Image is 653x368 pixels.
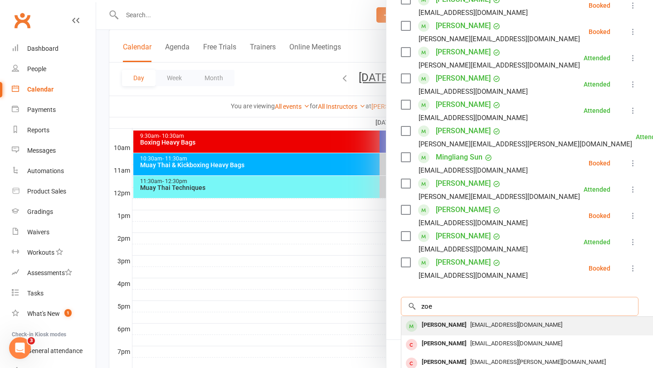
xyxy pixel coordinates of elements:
[419,217,528,229] div: [EMAIL_ADDRESS][DOMAIN_NAME]
[589,29,610,35] div: Booked
[12,202,96,222] a: Gradings
[27,65,46,73] div: People
[27,208,53,215] div: Gradings
[436,45,491,59] a: [PERSON_NAME]
[12,283,96,304] a: Tasks
[12,222,96,242] a: Waivers
[419,270,528,281] div: [EMAIL_ADDRESS][DOMAIN_NAME]
[418,319,470,332] div: [PERSON_NAME]
[419,243,528,255] div: [EMAIL_ADDRESS][DOMAIN_NAME]
[584,186,610,193] div: Attended
[589,265,610,271] div: Booked
[12,39,96,59] a: Dashboard
[12,263,96,283] a: Assessments
[27,147,56,154] div: Messages
[11,9,34,32] a: Clubworx
[27,228,49,236] div: Waivers
[406,320,417,332] div: member
[436,203,491,217] a: [PERSON_NAME]
[9,337,31,359] iframe: Intercom live chat
[12,120,96,140] a: Reports
[419,191,580,203] div: [PERSON_NAME][EMAIL_ADDRESS][DOMAIN_NAME]
[12,304,96,324] a: What's New1
[584,239,610,245] div: Attended
[436,124,491,138] a: [PERSON_NAME]
[12,140,96,161] a: Messages
[419,138,632,150] div: [PERSON_NAME][EMAIL_ADDRESS][PERSON_NAME][DOMAIN_NAME]
[27,249,54,256] div: Workouts
[589,213,610,219] div: Booked
[436,229,491,243] a: [PERSON_NAME]
[470,358,606,365] span: [EMAIL_ADDRESS][PERSON_NAME][DOMAIN_NAME]
[27,269,72,276] div: Assessments
[64,309,72,317] span: 1
[27,290,44,297] div: Tasks
[28,337,35,344] span: 3
[27,347,83,354] div: General attendance
[436,176,491,191] a: [PERSON_NAME]
[436,97,491,112] a: [PERSON_NAME]
[27,188,66,195] div: Product Sales
[406,339,417,350] div: member
[12,161,96,181] a: Automations
[419,86,528,97] div: [EMAIL_ADDRESS][DOMAIN_NAME]
[12,59,96,79] a: People
[12,100,96,120] a: Payments
[419,59,580,71] div: [PERSON_NAME][EMAIL_ADDRESS][DOMAIN_NAME]
[418,337,470,350] div: [PERSON_NAME]
[419,165,528,176] div: [EMAIL_ADDRESS][DOMAIN_NAME]
[436,255,491,270] a: [PERSON_NAME]
[436,150,482,165] a: Mingliang Sun
[436,71,491,86] a: [PERSON_NAME]
[27,310,60,317] div: What's New
[470,340,562,347] span: [EMAIL_ADDRESS][DOMAIN_NAME]
[589,2,610,9] div: Booked
[12,341,96,361] a: General attendance kiosk mode
[27,167,64,174] div: Automations
[584,55,610,61] div: Attended
[584,107,610,114] div: Attended
[12,181,96,202] a: Product Sales
[470,321,562,328] span: [EMAIL_ADDRESS][DOMAIN_NAME]
[27,126,49,134] div: Reports
[27,106,56,113] div: Payments
[419,7,528,19] div: [EMAIL_ADDRESS][DOMAIN_NAME]
[27,45,58,52] div: Dashboard
[589,160,610,166] div: Booked
[12,242,96,263] a: Workouts
[27,86,54,93] div: Calendar
[401,297,638,316] input: Search to add attendees
[419,33,580,45] div: [PERSON_NAME][EMAIL_ADDRESS][DOMAIN_NAME]
[436,19,491,33] a: [PERSON_NAME]
[12,79,96,100] a: Calendar
[419,112,528,124] div: [EMAIL_ADDRESS][DOMAIN_NAME]
[584,81,610,87] div: Attended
